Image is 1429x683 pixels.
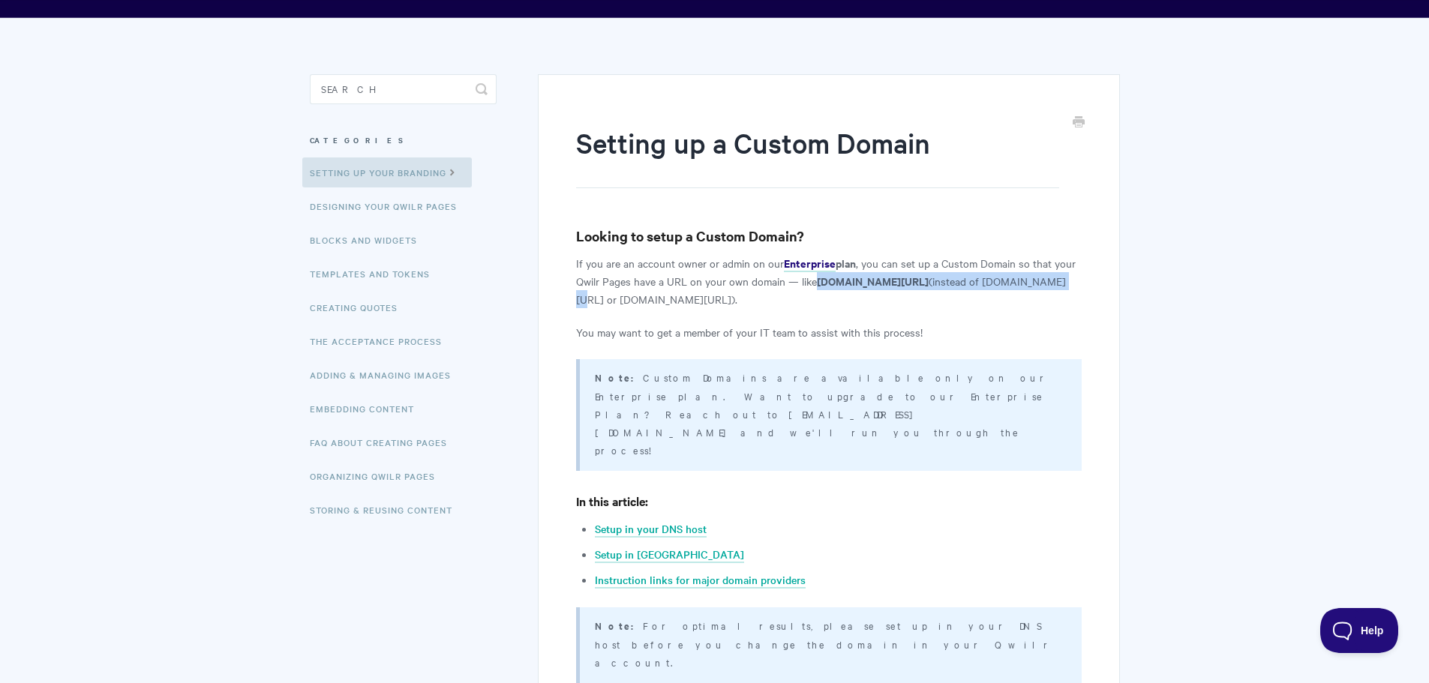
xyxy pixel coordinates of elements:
a: Adding & Managing Images [310,360,462,390]
p: You may want to get a member of your IT team to assist with this process! [576,323,1081,341]
strong: [DOMAIN_NAME][URL] [817,273,929,289]
strong: In this article: [576,493,648,509]
a: Templates and Tokens [310,259,441,289]
strong: plan [836,255,856,271]
strong: Note: [595,370,643,385]
a: The Acceptance Process [310,326,453,356]
strong: Note: [595,619,643,633]
input: Search [310,74,497,104]
p: For optimal results, please set up in your DNS host before you change the domain in your Qwilr ac... [595,616,1062,671]
a: FAQ About Creating Pages [310,427,458,457]
strong: Enterprise [784,255,836,271]
a: Setting up your Branding [302,157,472,187]
a: Blocks and Widgets [310,225,428,255]
p: If you are an account owner or admin on our , you can set up a Custom Domain so that your Qwilr P... [576,254,1081,308]
a: Setup in your DNS host [595,521,707,538]
a: Creating Quotes [310,292,409,322]
h1: Setting up a Custom Domain [576,124,1058,188]
a: Embedding Content [310,394,425,424]
a: Enterprise [784,256,836,272]
a: Designing Your Qwilr Pages [310,191,468,221]
h3: Categories [310,127,497,154]
a: Print this Article [1073,115,1085,131]
iframe: Toggle Customer Support [1320,608,1399,653]
a: Organizing Qwilr Pages [310,461,446,491]
a: Storing & Reusing Content [310,495,464,525]
a: Instruction links for major domain providers [595,572,806,589]
h3: Looking to setup a Custom Domain? [576,226,1081,247]
a: Setup in [GEOGRAPHIC_DATA] [595,547,744,563]
p: Custom Domains are available only on our Enterprise plan. Want to upgrade to our Enterprise Plan?... [595,368,1062,459]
